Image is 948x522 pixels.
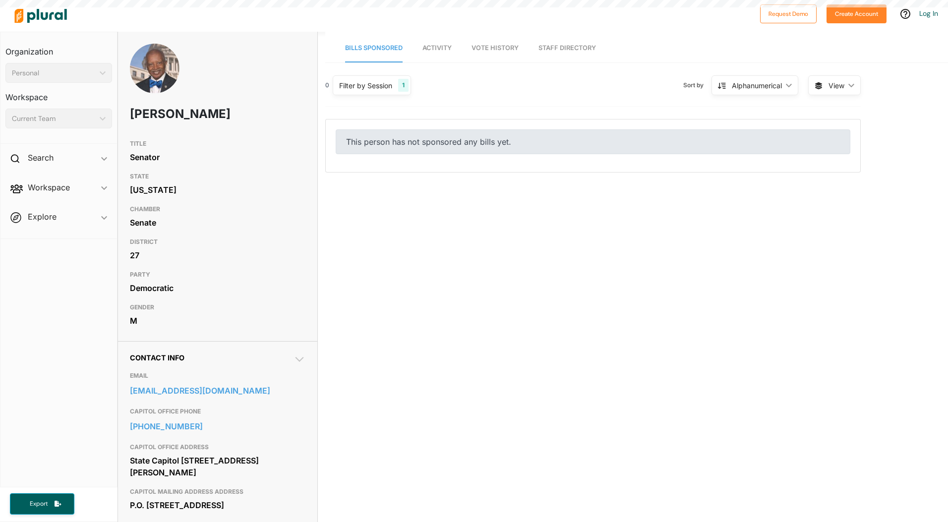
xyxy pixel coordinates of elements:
h3: CAPITOL MAILING ADDRESS ADDRESS [130,486,305,498]
span: Sort by [683,81,711,90]
div: Democratic [130,281,305,295]
span: Activity [422,44,452,52]
button: Request Demo [760,4,817,23]
div: 1 [398,79,409,92]
h3: CAPITOL OFFICE ADDRESS [130,441,305,453]
a: Vote History [472,34,519,62]
div: Filter by Session [339,80,392,91]
div: Personal [12,68,96,78]
h3: DISTRICT [130,236,305,248]
img: Headshot of Hillman Frazier [130,44,179,110]
h1: [PERSON_NAME] [130,99,235,129]
span: Bills Sponsored [345,44,403,52]
h3: PARTY [130,269,305,281]
a: Log In [919,9,938,18]
div: 27 [130,248,305,263]
div: State Capitol [STREET_ADDRESS][PERSON_NAME] [130,453,305,480]
a: Staff Directory [538,34,596,62]
h3: TITLE [130,138,305,150]
span: View [829,80,844,91]
h3: EMAIL [130,370,305,382]
a: [PHONE_NUMBER] [130,419,305,434]
span: Contact Info [130,353,184,362]
div: Senate [130,215,305,230]
span: Vote History [472,44,519,52]
button: Export [10,493,74,515]
div: P.O. [STREET_ADDRESS] [130,498,305,513]
h3: GENDER [130,301,305,313]
div: This person has not sponsored any bills yet. [336,129,850,154]
h3: CHAMBER [130,203,305,215]
span: Export [23,500,55,508]
div: Senator [130,150,305,165]
div: 0 [325,81,329,90]
h3: STATE [130,171,305,182]
div: Alphanumerical [732,80,782,91]
h3: Workspace [5,83,112,105]
h3: CAPITOL OFFICE PHONE [130,406,305,417]
div: Current Team [12,114,96,124]
a: Activity [422,34,452,62]
a: [EMAIL_ADDRESS][DOMAIN_NAME] [130,383,305,398]
a: Request Demo [760,8,817,18]
div: [US_STATE] [130,182,305,197]
button: Create Account [827,4,887,23]
a: Bills Sponsored [345,34,403,62]
a: Create Account [827,8,887,18]
div: M [130,313,305,328]
h3: Organization [5,37,112,59]
h2: Search [28,152,54,163]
